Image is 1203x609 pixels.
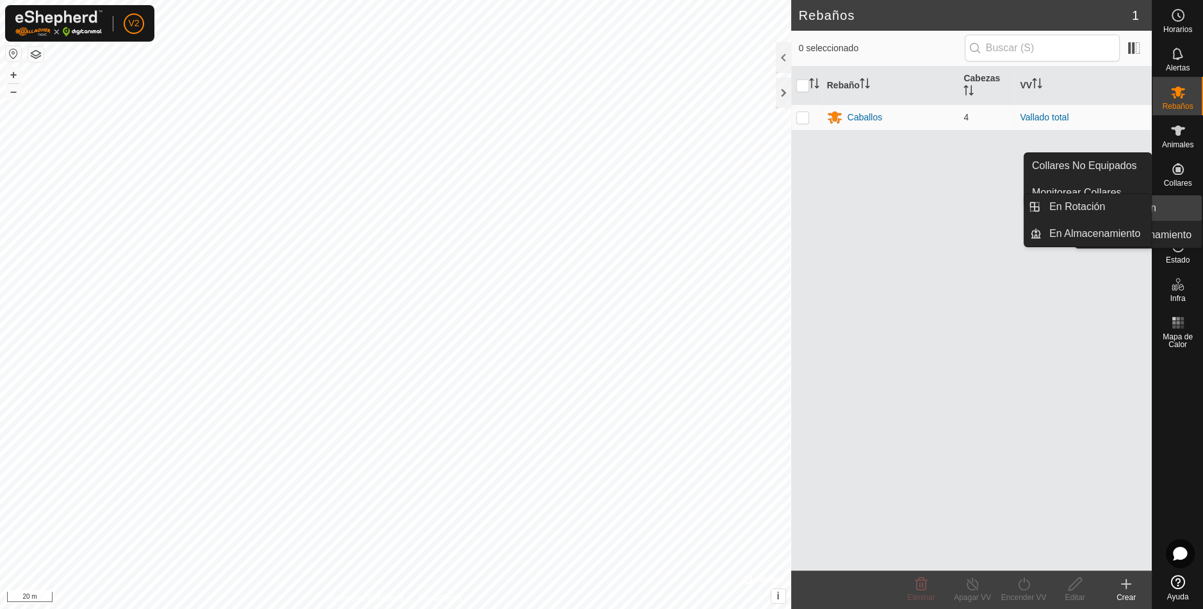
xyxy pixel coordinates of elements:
[6,46,21,61] button: Restablecer Mapa
[1163,179,1191,187] span: Collares
[1032,185,1122,200] span: Monitorear Collares
[1024,153,1151,179] a: Collares No Equipados
[1024,221,1151,247] li: En Almacenamiento
[1101,227,1191,243] span: En Almacenamiento
[1042,221,1151,247] a: En Almacenamiento
[1020,112,1068,122] a: Vallado total
[28,47,44,62] button: Capas del Mapa
[1166,64,1190,72] span: Alertas
[1049,592,1101,603] div: Editar
[958,67,1015,105] th: Cabezas
[1024,194,1151,220] li: En Rotación
[1156,333,1200,348] span: Mapa de Calor
[1132,6,1139,25] span: 1
[329,592,403,604] a: Política de Privacidad
[799,42,965,55] span: 0 seleccionado
[6,84,21,99] button: –
[963,112,969,122] span: 4
[998,592,1049,603] div: Encender VV
[1024,180,1151,206] a: Monitorear Collares
[1163,26,1192,33] span: Horarios
[1170,295,1185,302] span: Infra
[847,111,882,124] div: Caballos
[418,592,461,604] a: Contáctenos
[1162,102,1193,110] span: Rebaños
[1032,80,1042,90] p-sorticon: Activar para ordenar
[799,8,1132,23] h2: Rebaños
[860,80,870,90] p-sorticon: Activar para ordenar
[907,593,935,602] span: Eliminar
[771,589,785,603] button: i
[1101,592,1152,603] div: Crear
[809,80,819,90] p-sorticon: Activar para ordenar
[15,10,102,37] img: Logo Gallagher
[963,87,974,97] p-sorticon: Activar para ordenar
[1166,256,1190,264] span: Estado
[822,67,959,105] th: Rebaño
[965,35,1120,61] input: Buscar (S)
[1167,593,1189,601] span: Ayuda
[1032,158,1137,174] span: Collares No Equipados
[1162,141,1193,149] span: Animales
[1049,226,1140,241] span: En Almacenamiento
[1152,570,1203,606] a: Ayuda
[1049,199,1105,215] span: En Rotación
[1015,67,1152,105] th: VV
[947,592,998,603] div: Apagar VV
[776,590,779,601] span: i
[1042,194,1151,220] a: En Rotación
[128,17,139,30] span: V2
[6,67,21,83] button: +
